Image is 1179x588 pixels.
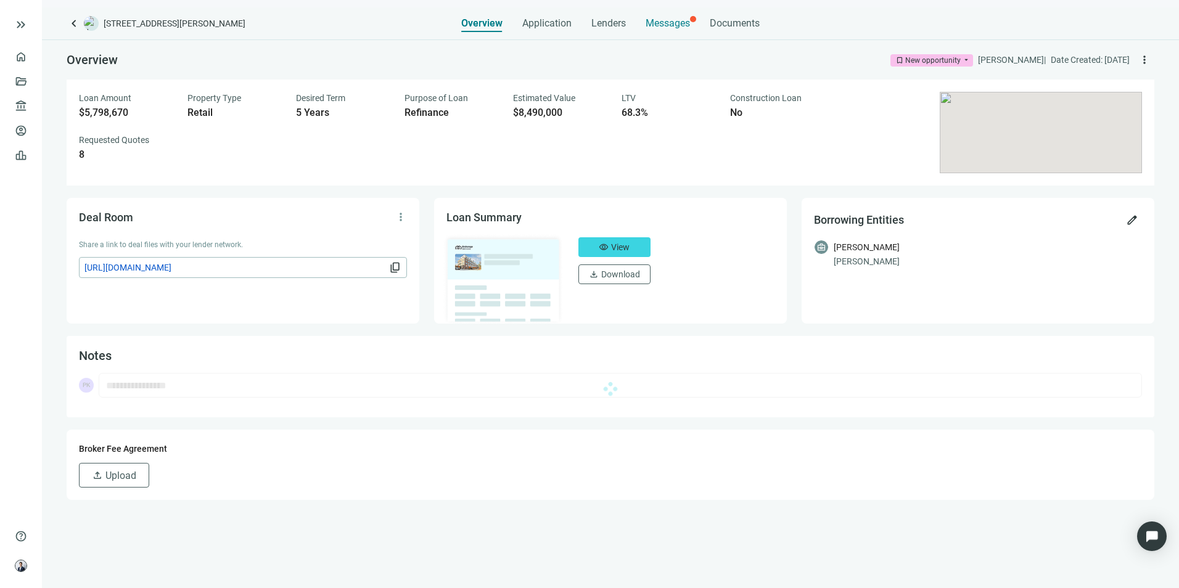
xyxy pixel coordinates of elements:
[601,269,640,279] span: Download
[814,213,904,226] span: Borrowing Entities
[104,17,245,30] span: [STREET_ADDRESS][PERSON_NAME]
[646,17,690,29] span: Messages
[67,16,81,31] a: keyboard_arrow_left
[1137,521,1167,551] div: Open Intercom Messenger
[15,560,27,571] img: avatar
[187,93,241,103] span: Property Type
[622,107,715,119] div: 68.3%
[591,17,626,30] span: Lenders
[187,107,281,119] div: Retail
[589,269,599,279] span: download
[79,240,243,249] span: Share a link to deal files with your lender network.
[14,17,28,32] button: keyboard_double_arrow_right
[79,107,173,119] div: $5,798,670
[395,211,407,223] span: more_vert
[79,149,173,161] div: 8
[79,211,133,224] span: Deal Room
[978,53,1046,67] div: [PERSON_NAME] |
[296,93,345,103] span: Desired Term
[446,211,522,224] span: Loan Summary
[79,463,149,488] button: uploadUpload
[405,93,468,103] span: Purpose of Loan
[834,240,900,254] div: [PERSON_NAME]
[513,107,607,119] div: $8,490,000
[296,107,390,119] div: 5 Years
[1122,210,1142,230] button: edit
[1138,54,1151,66] span: more_vert
[79,93,131,103] span: Loan Amount
[905,54,961,67] div: New opportunity
[405,107,498,119] div: Refinance
[67,52,118,67] span: Overview
[578,237,651,257] button: visibilityView
[1051,53,1130,67] div: Date Created: [DATE]
[391,207,411,227] button: more_vert
[84,261,387,274] span: [URL][DOMAIN_NAME]
[461,17,503,30] span: Overview
[622,93,636,103] span: LTV
[730,107,824,119] div: No
[1126,214,1138,226] span: edit
[1135,50,1154,70] button: more_vert
[84,16,99,31] img: deal-logo
[79,348,112,363] span: Notes
[522,17,572,30] span: Application
[578,264,651,284] button: downloadDownload
[15,530,27,542] span: help
[895,56,904,65] span: bookmark
[105,470,136,481] span: Upload
[513,93,575,103] span: Estimated Value
[79,135,149,145] span: Requested Quotes
[834,255,1142,268] div: [PERSON_NAME]
[443,234,564,325] img: dealOverviewImg
[730,93,802,103] span: Construction Loan
[15,100,23,112] span: account_balance
[710,17,760,30] span: Documents
[389,261,401,274] span: content_copy
[92,470,103,481] span: upload
[599,242,609,252] span: visibility
[79,444,167,454] span: Broker Fee Agreement
[611,242,630,252] span: View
